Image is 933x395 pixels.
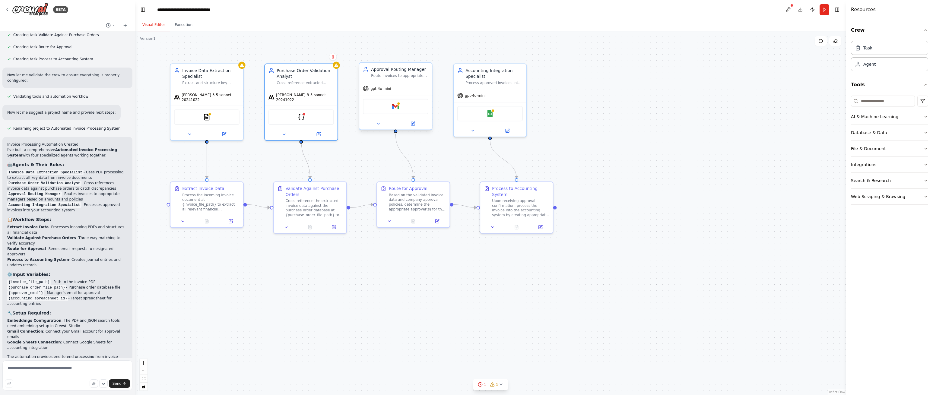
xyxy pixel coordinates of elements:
h3: ⚙️ [7,271,128,277]
strong: Setup Required: [12,311,51,315]
div: Web Scraping & Browsing [851,194,905,200]
div: Extract and structure key financial data from incoming invoice documents including vendor informa... [182,81,240,85]
span: Creating task Process to Accounting System [13,57,93,62]
div: Agent [863,61,876,67]
div: Invoice Data Extraction Specialist [182,68,240,79]
h3: 📋 [7,216,128,223]
li: - Manager's email for approval [7,290,128,295]
g: Edge from 840fccd1-e973-4123-95a5-f0564c67642f to dcf8ddf7-a9f2-4756-a0ef-fd390e85b4be [350,202,373,210]
span: Send [113,381,122,386]
span: [PERSON_NAME]-3-5-sonnet-20241022 [276,93,334,102]
button: No output available [401,218,426,225]
div: Integrations [851,162,876,168]
button: 15 [473,379,509,390]
button: Switch to previous chat [103,22,118,29]
button: fit view [140,375,148,383]
div: Task [863,45,872,51]
div: Process approved invoices into the accounting system by creating journal entries, updating vendor... [465,81,523,85]
button: No output available [504,224,529,231]
button: Integrations [851,157,928,172]
div: BETA [53,6,68,13]
strong: Extract Invoice Data [7,225,49,229]
strong: Agents & Their Roles: [12,162,64,167]
button: No output available [297,224,322,231]
div: Purchase Order Validation AnalystCross-reference extracted invoice data against existing purchase... [264,63,338,141]
code: {approver_email} [7,290,44,296]
div: Version 1 [140,36,156,41]
h4: Resources [851,6,876,13]
img: JSONSearchTool [298,114,305,121]
p: The automation provides end-to-end processing from invoice receipt to accounting system integrati... [7,354,128,370]
div: Accounting Integration SpecialistProcess approved invoices into the accounting system by creating... [453,63,527,137]
strong: Embeddings Configuration [7,318,61,323]
button: Web Scraping & Browsing [851,189,928,204]
span: Validating tools and automation workflow [13,94,88,99]
code: Approval Routing Manager [7,191,62,197]
div: Search & Research [851,178,891,184]
div: Validate Against Purchase OrdersCross-reference the extracted invoice data against the purchase o... [273,182,347,234]
button: Open in side panel [302,131,335,137]
g: Edge from 44ad0559-0859-4342-91f4-ae75ceff480b to 1c25c16a-4fff-4d77-a134-3292a82d566d [487,140,520,178]
code: {invoice_file_path} [7,280,51,285]
div: Approval Routing Manager [371,66,428,72]
div: Extract Invoice Data [182,185,224,191]
div: Process the incoming invoice document at {invoice_file_path} to extract all relevant financial in... [182,193,240,212]
g: Edge from 5a36f1b8-8cd4-4069-9ad1-f11ed328a160 to 840fccd1-e973-4123-95a5-f0564c67642f [298,140,313,178]
button: Search & Research [851,173,928,188]
div: Process to Accounting System [492,185,549,197]
div: Invoice Data Extraction SpecialistExtract and structure key financial data from incoming invoice ... [170,63,244,141]
li: : Connect Google Sheets for accounting integration [7,340,128,350]
div: Accounting Integration Specialist [465,68,523,79]
li: - Cross-references invoice data against purchase orders to catch discrepancies [7,180,128,191]
div: Database & Data [851,130,887,136]
div: AI & Machine Learning [851,114,898,120]
strong: Automated Invoice Processing System [7,148,117,157]
strong: Validate Against Purchase Orders [7,236,76,240]
button: zoom in [140,359,148,367]
button: Execution [170,19,197,31]
li: - Processes approved invoices into your accounting system [7,202,128,213]
button: Open in side panel [490,127,524,134]
div: React Flow controls [140,359,148,390]
strong: Google Sheets Connection [7,340,61,344]
div: Approval Routing ManagerRoute invoices to appropriate managers for approval based on amount thres... [359,63,433,131]
span: 5 [496,381,499,387]
button: Hide right sidebar [833,5,841,14]
code: {accounting_spreadsheet_id} [7,296,68,301]
button: Hide left sidebar [139,5,147,14]
g: Edge from ffef51e5-24f7-457c-9787-e4daff9f8b06 to 840fccd1-e973-4123-95a5-f0564c67642f [247,202,270,210]
div: Route for Approval [389,185,427,191]
li: - Routes invoices to appropriate managers based on amounts and policies [7,191,128,202]
img: Google Sheets [487,110,493,117]
button: No output available [194,218,219,225]
div: Extract Invoice DataProcess the incoming invoice document at {invoice_file_path} to extract all r... [170,182,244,228]
button: Open in side panel [324,224,344,231]
button: Open in side panel [427,218,447,225]
h3: 🔧 [7,310,128,316]
button: File & Document [851,141,928,156]
code: {purchase_order_file_path} [7,285,66,290]
img: Gmail [392,103,399,110]
div: Process to Accounting SystemUpon receiving approval confirmation, process the invoice into the ac... [480,182,554,234]
p: Now let me validate the crew to ensure everything is properly configured: [7,72,128,83]
button: Upload files [90,379,98,388]
strong: Process to Accounting System [7,258,69,262]
span: Creating task Route for Approval [13,45,72,49]
li: - Purchase order database file [7,285,128,290]
nav: breadcrumb [157,7,225,13]
li: - Three-way matching to verify accuracy [7,235,128,246]
button: Delete node [329,53,337,61]
div: Purchase Order Validation Analyst [277,68,334,79]
div: Based on the validated invoice data and company approval policies, determine the appropriate appr... [389,193,446,212]
strong: Input Variables: [12,272,50,277]
span: [PERSON_NAME]-3-5-sonnet-20241022 [182,93,240,102]
span: gpt-4o-mini [370,86,391,91]
li: - Target spreadsheet for accounting entries [7,295,128,306]
div: Route invoices to appropriate managers for approval based on amount thresholds, department budget... [371,74,428,78]
button: Open in side panel [396,120,430,127]
div: Upon receiving approval confirmation, process the invoice into the accounting system by creating ... [492,198,549,217]
button: Open in side panel [207,131,241,137]
code: Invoice Data Extraction Specialist [7,170,84,175]
span: 1 [484,381,487,387]
div: Validate Against Purchase Orders [286,185,343,197]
